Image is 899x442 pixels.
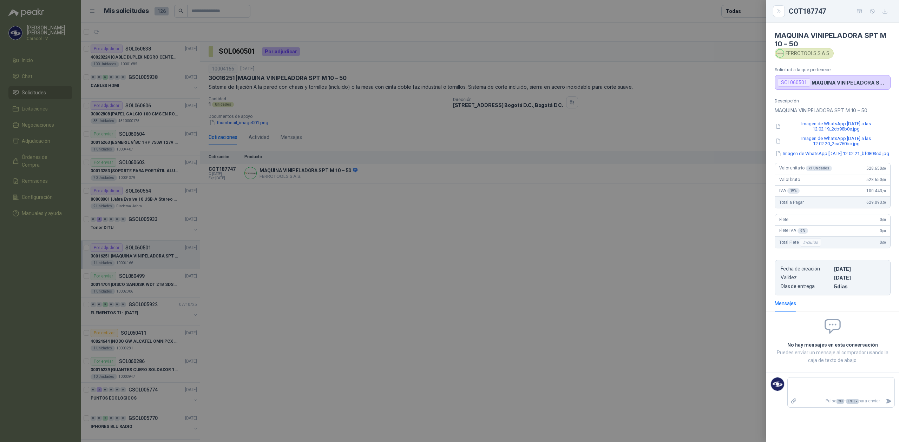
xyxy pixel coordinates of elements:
img: Company Logo [771,377,784,391]
span: 0 [880,240,886,245]
button: Close [775,7,783,15]
span: 528.650 [866,177,886,182]
span: 100.443 [866,188,886,193]
label: Adjuntar archivos [788,395,800,407]
button: Imagen de WhatsApp [DATE] a las 12.02.19_2cb98b0e.jpg [775,120,891,132]
p: Pulsa + para enviar [800,395,883,407]
span: Total Flete [779,238,822,247]
img: Company Logo [776,49,784,57]
p: Descripción [775,98,891,103]
span: 528.650 [866,166,886,171]
div: 19 % [787,188,800,194]
button: Imagen de WhatsApp [DATE] 12.02.21_bf0803cd.jpg [775,150,890,157]
p: Días de entrega [781,283,831,289]
span: 0 [880,217,886,222]
span: 0 [880,228,886,233]
p: Fecha de creación [781,266,831,272]
span: Flete [779,217,788,222]
div: SOL060501 [778,78,810,87]
button: Imagen de WhatsApp [DATE] a las 12.02.20_2ca760bc.jpg [775,135,891,147]
span: Total a Pagar [779,200,804,205]
div: 0 % [798,228,808,234]
span: Ctrl [836,399,844,404]
span: Valor unitario [779,166,832,171]
span: Flete IVA [779,228,808,234]
h2: No hay mensajes en esta conversación [775,341,891,349]
span: ,00 [882,218,886,222]
span: ,00 [882,229,886,233]
p: [DATE] [834,275,885,281]
p: [DATE] [834,266,885,272]
span: ,00 [882,178,886,182]
span: ,50 [882,189,886,193]
div: Mensajes [775,300,796,307]
p: MAQUINA VINIPELADORA SPT M 10 – 50 [775,106,891,115]
span: ,50 [882,201,886,205]
p: MAQUINA VINIPELADORA SPT M 10 – 50 [812,80,887,86]
h4: MAQUINA VINIPELADORA SPT M 10 – 50 [775,31,891,48]
p: Solicitud a la que pertenece [775,67,891,72]
span: Valor bruto [779,177,800,182]
span: ENTER [846,399,859,404]
p: 5 dias [834,283,885,289]
div: FERROTOOLS S.A.S. [775,48,834,59]
span: IVA [779,188,800,194]
button: Enviar [883,395,894,407]
div: COT187747 [789,6,891,17]
span: ,00 [882,241,886,245]
p: Puedes enviar un mensaje al comprador usando la caja de texto de abajo. [775,349,891,364]
span: ,00 [882,167,886,170]
div: Incluido [800,238,821,247]
span: 629.093 [866,200,886,205]
p: Validez [781,275,831,281]
div: x 1 Unidades [806,166,832,171]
